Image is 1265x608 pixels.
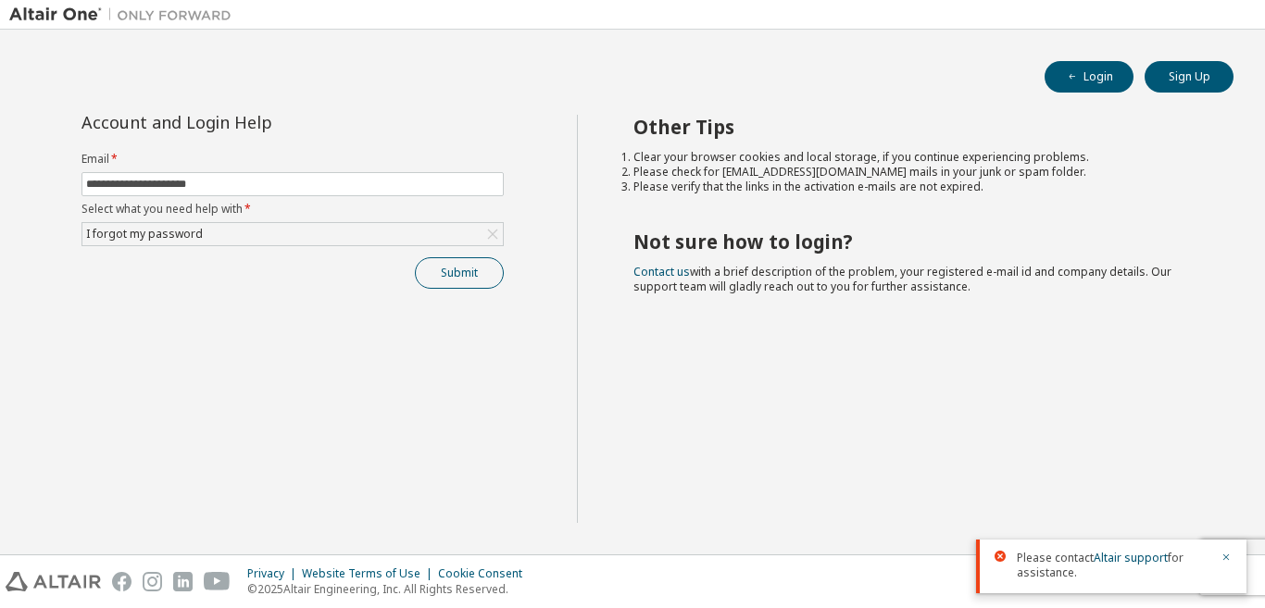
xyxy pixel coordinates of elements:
[1045,61,1133,93] button: Login
[438,566,533,581] div: Cookie Consent
[82,223,503,245] div: I forgot my password
[633,264,1171,294] span: with a brief description of the problem, your registered e-mail id and company details. Our suppo...
[247,566,302,581] div: Privacy
[112,572,132,591] img: facebook.svg
[633,150,1201,165] li: Clear your browser cookies and local storage, if you continue experiencing problems.
[633,264,690,279] a: Contact us
[83,224,206,244] div: I forgot my password
[633,230,1201,254] h2: Not sure how to login?
[633,180,1201,194] li: Please verify that the links in the activation e-mails are not expired.
[143,572,162,591] img: instagram.svg
[9,6,241,24] img: Altair One
[633,115,1201,139] h2: Other Tips
[81,115,420,130] div: Account and Login Help
[415,257,504,289] button: Submit
[633,165,1201,180] li: Please check for [EMAIL_ADDRESS][DOMAIN_NAME] mails in your junk or spam folder.
[1017,551,1209,580] span: Please contact for assistance.
[1094,550,1168,565] a: Altair support
[173,572,193,591] img: linkedin.svg
[204,572,231,591] img: youtube.svg
[1145,61,1234,93] button: Sign Up
[81,202,504,217] label: Select what you need help with
[81,152,504,167] label: Email
[247,581,533,597] p: © 2025 Altair Engineering, Inc. All Rights Reserved.
[6,572,101,591] img: altair_logo.svg
[302,566,438,581] div: Website Terms of Use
